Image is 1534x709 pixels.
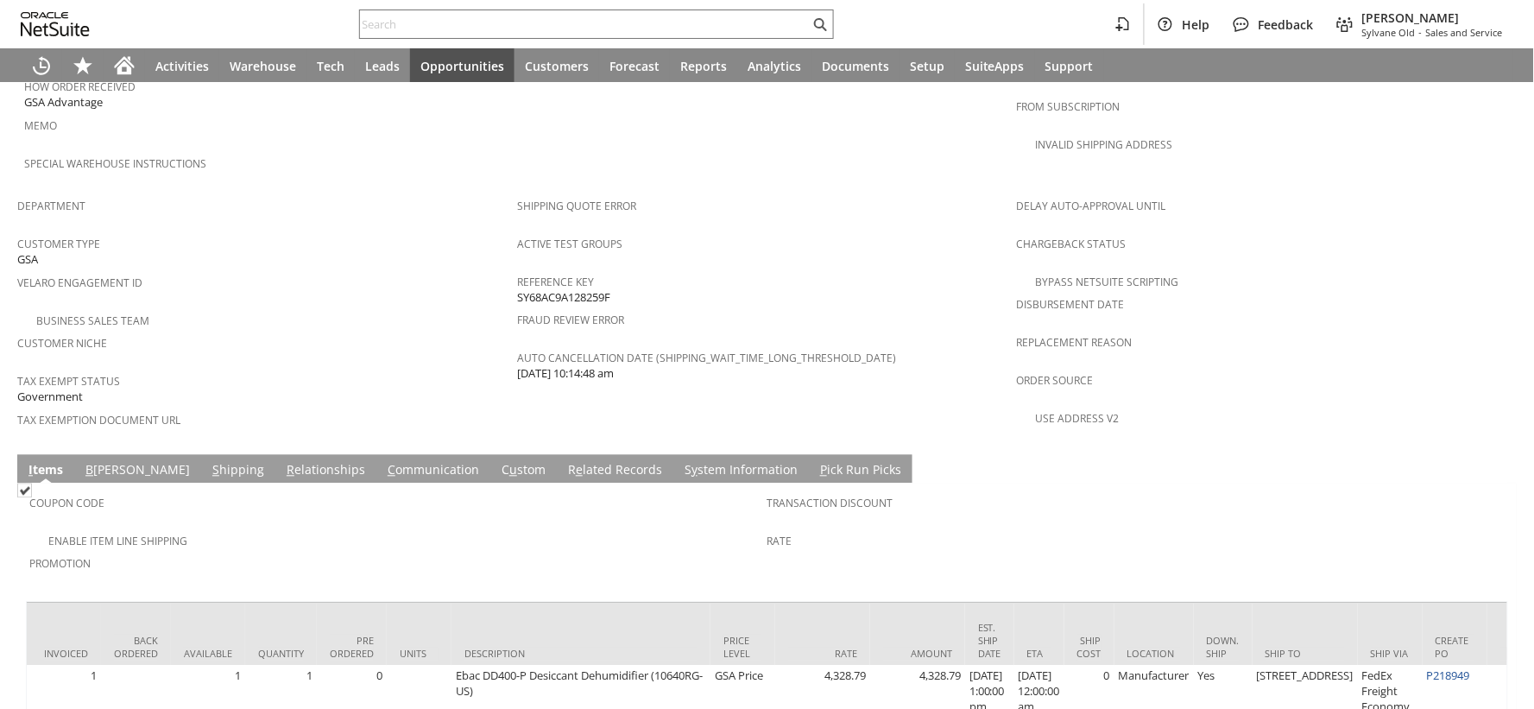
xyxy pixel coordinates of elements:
[212,462,219,478] span: S
[1036,138,1173,153] a: Invalid Shipping Address
[17,237,100,252] a: Customer Type
[1077,635,1102,661] div: Ship Cost
[17,375,120,389] a: Tax Exempt Status
[1419,26,1423,39] span: -
[410,48,514,83] a: Opportunities
[517,275,594,290] a: Reference Key
[1027,648,1051,661] div: ETA
[287,462,294,478] span: R
[355,48,410,83] a: Leads
[306,48,355,83] a: Tech
[1036,412,1120,427] a: Use Address V2
[517,313,624,328] a: Fraud Review Error
[1427,668,1470,684] a: P218949
[258,648,304,661] div: Quantity
[883,648,952,661] div: Amount
[965,58,1025,74] span: SuiteApps
[1362,26,1416,39] span: Sylvane Old
[1426,26,1503,39] span: Sales and Service
[509,462,517,478] span: u
[525,58,589,74] span: Customers
[1017,336,1133,351] a: Replacement reason
[17,337,107,351] a: Customer Niche
[21,12,90,36] svg: logo
[1017,237,1127,252] a: Chargeback Status
[48,535,187,549] a: Enable Item Line Shipping
[420,58,504,74] span: Opportunities
[17,389,83,406] span: Government
[1127,648,1181,661] div: Location
[184,648,232,661] div: Available
[155,58,209,74] span: Activities
[822,58,889,74] span: Documents
[1371,648,1410,661] div: Ship Via
[219,48,306,83] a: Warehouse
[910,58,944,74] span: Setup
[145,48,219,83] a: Activities
[29,497,104,511] a: Coupon Code
[85,462,93,478] span: B
[17,199,85,214] a: Department
[723,635,762,661] div: Price Level
[748,58,801,74] span: Analytics
[17,252,38,269] span: GSA
[820,462,827,478] span: P
[564,462,666,481] a: Related Records
[17,414,180,428] a: Tax Exemption Document URL
[360,14,810,35] input: Search
[691,462,698,478] span: y
[900,48,955,83] a: Setup
[365,58,400,74] span: Leads
[73,55,93,76] svg: Shortcuts
[811,48,900,83] a: Documents
[282,462,369,481] a: Relationships
[114,55,135,76] svg: Home
[31,55,52,76] svg: Recent Records
[517,366,614,383] span: [DATE] 10:14:48 am
[1362,9,1503,26] span: [PERSON_NAME]
[104,48,145,83] a: Home
[517,290,610,307] span: SY68AC9A128259F
[29,557,91,572] a: Promotion
[514,48,599,83] a: Customers
[1207,635,1240,661] div: Down. Ship
[464,648,698,661] div: Description
[517,351,896,366] a: Auto Cancellation Date (shipping_wait_time_long_threshold_date)
[1036,275,1179,290] a: Bypass NetSuite Scripting
[24,157,206,172] a: Special Warehouse Instructions
[1266,648,1345,661] div: Ship To
[388,462,395,478] span: C
[230,58,296,74] span: Warehouse
[737,48,811,83] a: Analytics
[1017,100,1121,115] a: From Subscription
[81,462,194,481] a: B[PERSON_NAME]
[17,276,142,291] a: Velaro Engagement ID
[1436,635,1474,661] div: Create PO
[978,622,1001,661] div: Est. Ship Date
[36,314,149,329] a: Business Sales Team
[517,237,622,252] a: Active Test Groups
[24,80,136,95] a: How Order Received
[788,648,857,661] div: Rate
[24,119,57,134] a: Memo
[114,635,158,661] div: Back Ordered
[21,48,62,83] a: Recent Records
[1017,374,1094,389] a: Order Source
[1259,16,1314,33] span: Feedback
[330,635,374,661] div: Pre Ordered
[24,95,103,111] span: GSA Advantage
[1017,298,1125,313] a: Disbursement Date
[1035,48,1104,83] a: Support
[609,58,660,74] span: Forecast
[680,462,802,481] a: System Information
[810,14,830,35] svg: Search
[62,48,104,83] div: Shortcuts
[955,48,1035,83] a: SuiteApps
[767,497,893,511] a: Transaction Discount
[599,48,670,83] a: Forecast
[1486,459,1506,479] a: Unrolled view on
[517,199,636,214] a: Shipping Quote Error
[208,462,268,481] a: Shipping
[1045,58,1094,74] span: Support
[1017,199,1166,214] a: Delay Auto-Approval Until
